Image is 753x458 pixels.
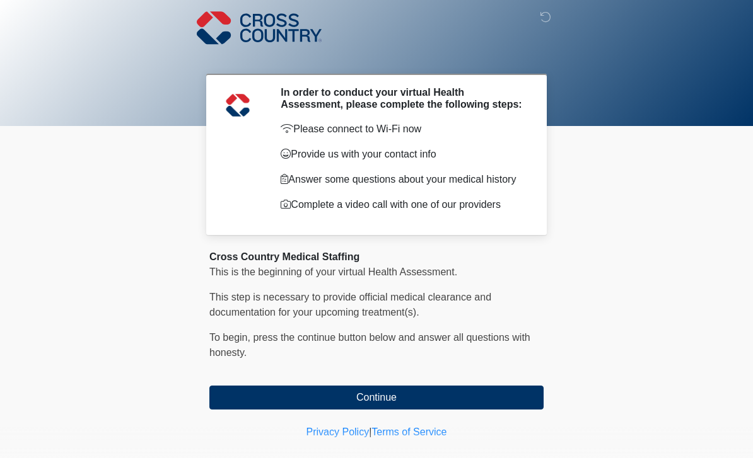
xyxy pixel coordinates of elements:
[281,172,525,187] p: Answer some questions about your medical history
[209,266,457,277] span: This is the beginning of your virtual Health Assessment.
[209,249,544,265] div: Cross Country Medical Staffing
[371,427,447,437] a: Terms of Service
[281,197,525,212] p: Complete a video call with one of our providers
[209,332,530,358] span: To begin, ﻿﻿﻿﻿﻿﻿﻿﻿﻿﻿press the continue button below and answer all questions with honesty.
[200,45,553,69] h1: ‎ ‎ ‎
[281,122,525,137] p: Please connect to Wi-Fi now
[209,292,491,318] span: This step is necessary to provide official medical clearance and documentation for your upcoming ...
[219,86,257,124] img: Agent Avatar
[281,86,525,110] h2: In order to conduct your virtual Health Assessment, please complete the following steps:
[281,147,525,162] p: Provide us with your contact info
[197,9,322,46] img: Cross Country Logo
[306,427,370,437] a: Privacy Policy
[209,386,544,409] button: Continue
[369,427,371,437] a: |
